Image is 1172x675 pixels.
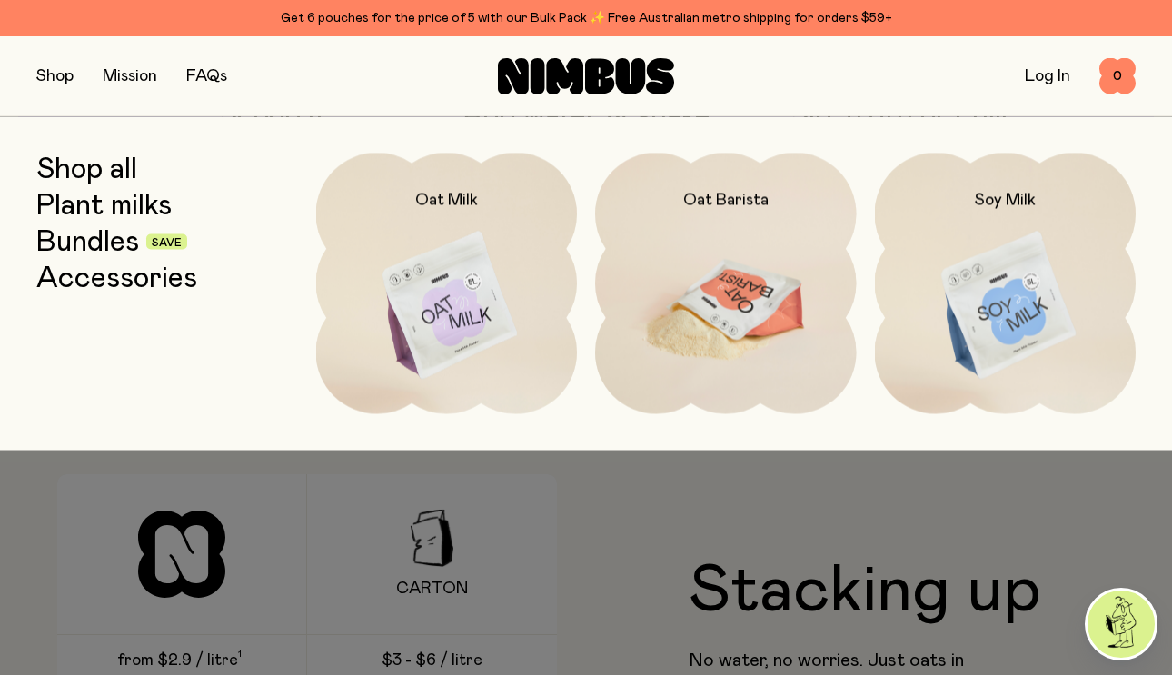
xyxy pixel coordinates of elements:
a: Soy Milk [875,153,1137,414]
a: Oat Milk [316,153,578,414]
h2: Oat Milk [415,189,478,211]
a: Mission [103,68,157,84]
div: Get 6 pouches for the price of 5 with our Bulk Pack ✨ Free Australian metro shipping for orders $59+ [36,7,1136,29]
a: Bundles [36,225,139,258]
h2: Soy Milk [975,189,1036,211]
a: FAQs [186,68,227,84]
a: Plant milks [36,189,172,222]
img: agent [1088,591,1155,658]
button: 0 [1099,58,1136,94]
h2: Oat Barista [683,189,769,211]
a: Accessories [36,262,197,294]
a: Log In [1025,68,1070,84]
a: Oat Barista [595,153,857,414]
span: Save [152,237,182,248]
a: Shop all [36,153,137,185]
